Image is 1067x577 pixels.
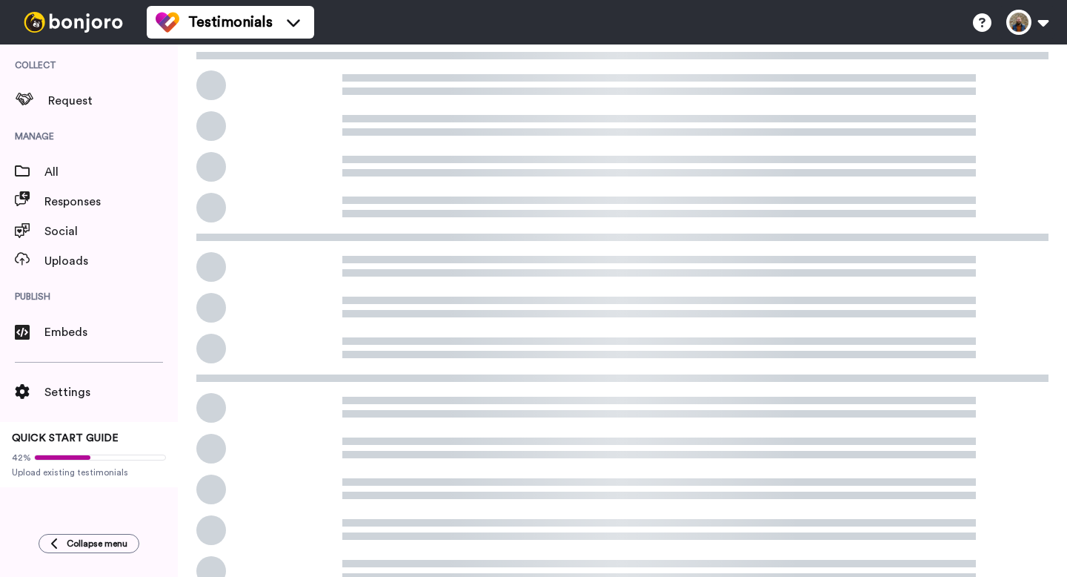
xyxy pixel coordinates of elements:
[44,193,178,211] span: Responses
[44,163,178,181] span: All
[156,10,179,34] img: tm-color.svg
[12,466,166,478] span: Upload existing testimonials
[12,433,119,444] span: QUICK START GUIDE
[44,222,178,240] span: Social
[188,12,273,33] span: Testimonials
[48,92,178,110] span: Request
[44,252,178,270] span: Uploads
[12,452,31,464] span: 42%
[44,383,178,401] span: Settings
[44,323,178,341] span: Embeds
[67,538,127,550] span: Collapse menu
[18,12,129,33] img: bj-logo-header-white.svg
[39,534,139,553] button: Collapse menu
